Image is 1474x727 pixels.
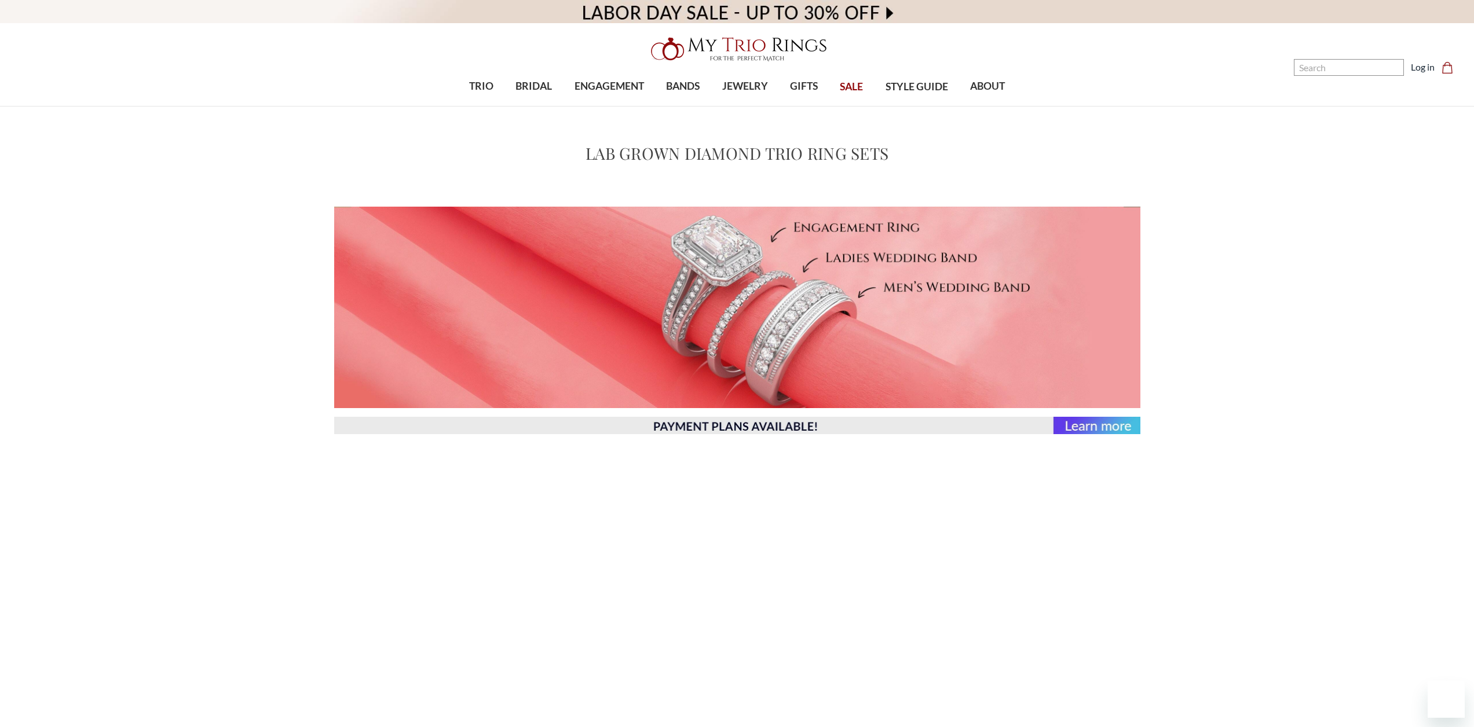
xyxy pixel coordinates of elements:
[564,68,655,105] a: ENGAGEMENT
[711,68,778,105] a: JEWELRY
[427,31,1047,68] a: My Trio Rings
[1442,60,1460,74] a: Cart with 0 items
[655,68,711,105] a: BANDS
[722,79,768,94] span: JEWELRY
[469,79,493,94] span: TRIO
[604,105,615,107] button: submenu toggle
[666,79,700,94] span: BANDS
[528,105,540,107] button: submenu toggle
[982,105,993,107] button: submenu toggle
[334,207,1140,408] img: LAB GROWN DIAMOND TRIO RING SETS
[1428,681,1465,718] iframe: Button to launch messaging window
[1294,59,1404,76] input: Search
[458,68,504,105] a: TRIO
[504,68,563,105] a: BRIDAL
[515,79,552,94] span: BRIDAL
[779,68,829,105] a: GIFTS
[1442,62,1453,74] svg: cart.cart_preview
[645,31,830,68] img: My Trio Rings
[840,79,863,94] span: SALE
[575,79,644,94] span: ENGAGEMENT
[886,79,948,94] span: STYLE GUIDE
[677,105,689,107] button: submenu toggle
[798,105,810,107] button: submenu toggle
[1411,60,1435,74] a: Log in
[476,105,487,107] button: submenu toggle
[959,68,1016,105] a: ABOUT
[970,79,1005,94] span: ABOUT
[790,79,818,94] span: GIFTS
[874,68,959,106] a: STYLE GUIDE
[739,105,751,107] button: submenu toggle
[586,141,888,166] h1: Lab Grown Diamond Trio Ring Sets
[829,68,874,106] a: SALE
